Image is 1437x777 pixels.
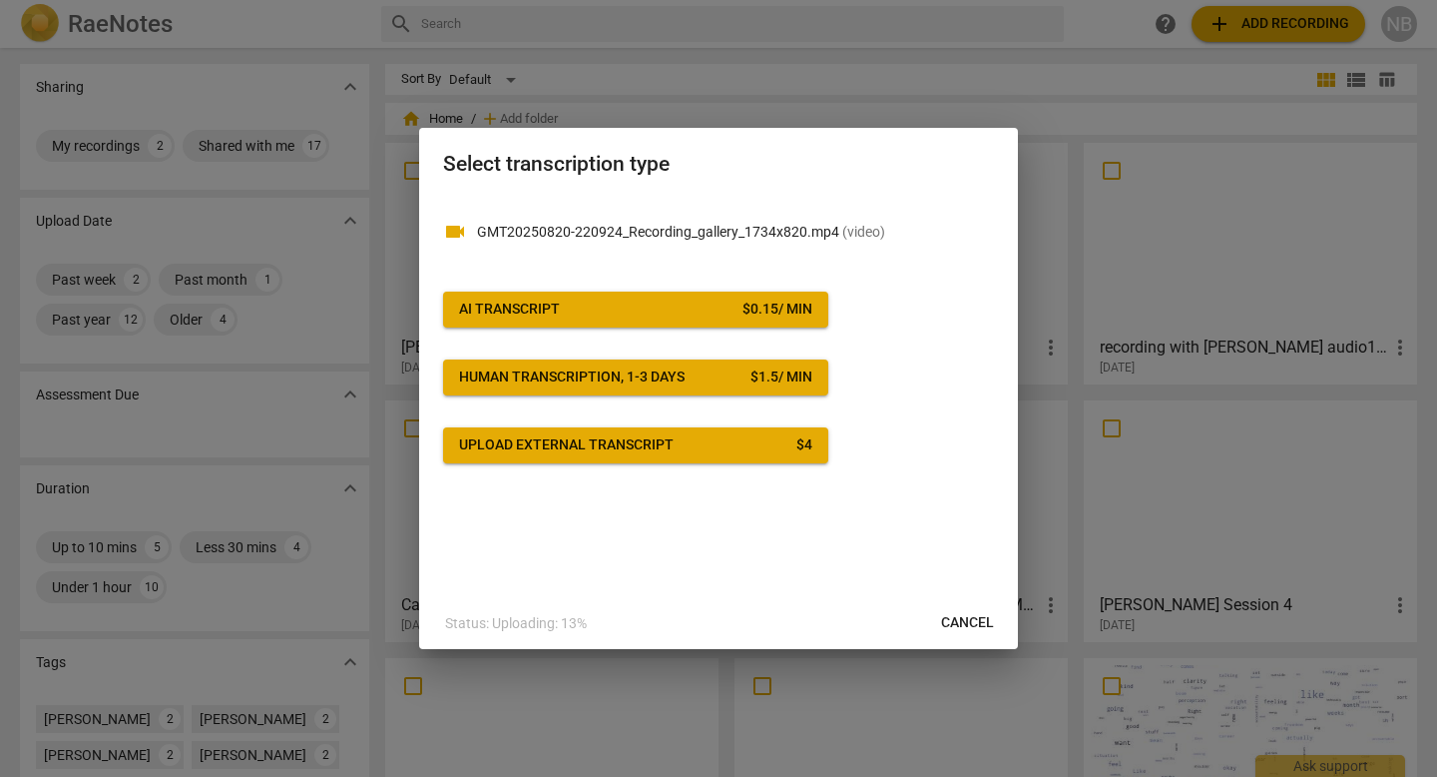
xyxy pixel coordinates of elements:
[443,360,828,395] button: Human transcription, 1-3 days$1.5/ min
[443,292,828,328] button: AI Transcript$0.15/ min
[443,220,467,244] span: videocam
[742,300,812,320] div: $ 0.15 / min
[941,613,994,633] span: Cancel
[443,152,994,177] h2: Select transcription type
[842,224,885,240] span: ( video )
[459,368,685,388] div: Human transcription, 1-3 days
[459,300,560,320] div: AI Transcript
[796,435,812,455] div: $ 4
[443,427,828,463] button: Upload external transcript$4
[750,368,812,388] div: $ 1.5 / min
[459,435,674,455] div: Upload external transcript
[925,605,1010,641] button: Cancel
[477,222,994,243] p: GMT20250820-220924_Recording_gallery_1734x820.mp4(video)
[445,613,587,634] p: Status: Uploading: 13%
